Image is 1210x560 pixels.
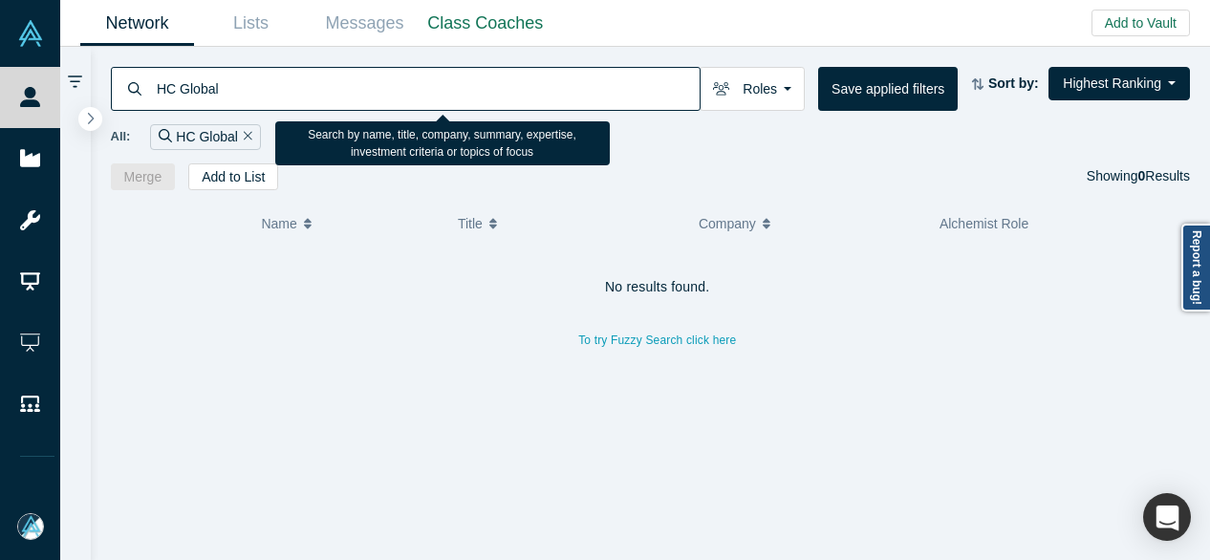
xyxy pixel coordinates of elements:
[421,1,550,46] a: Class Coaches
[17,20,44,47] img: Alchemist Vault Logo
[1091,10,1190,36] button: Add to Vault
[565,328,749,353] button: To try Fuzzy Search click here
[188,163,278,190] button: Add to List
[111,163,176,190] button: Merge
[80,1,194,46] a: Network
[150,124,260,150] div: HC Global
[940,216,1028,231] span: Alchemist Role
[1138,168,1146,183] strong: 0
[458,204,679,244] button: Title
[111,127,131,146] span: All:
[238,126,252,148] button: Remove Filter
[1048,67,1190,100] button: Highest Ranking
[699,204,919,244] button: Company
[699,204,756,244] span: Company
[155,66,700,111] input: Search by name, title, company, summary, expertise, investment criteria or topics of focus
[1087,163,1190,190] div: Showing
[700,67,805,111] button: Roles
[988,75,1039,91] strong: Sort by:
[111,279,1205,295] h4: No results found.
[17,513,44,540] img: Mia Scott's Account
[818,67,958,111] button: Save applied filters
[308,1,421,46] a: Messages
[1181,224,1210,312] a: Report a bug!
[1138,168,1190,183] span: Results
[194,1,308,46] a: Lists
[458,204,483,244] span: Title
[261,204,438,244] button: Name
[261,204,296,244] span: Name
